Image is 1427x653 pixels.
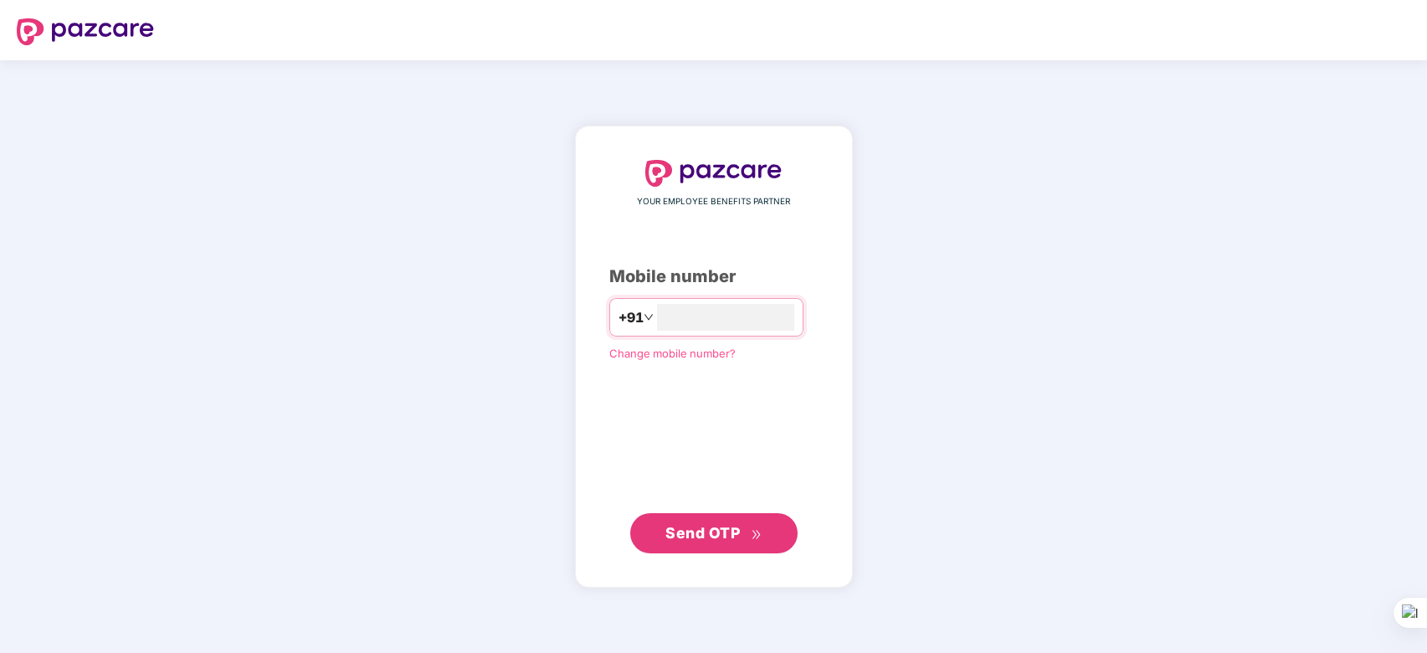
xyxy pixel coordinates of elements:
[645,160,783,187] img: logo
[619,307,644,328] span: +91
[630,513,798,553] button: Send OTPdouble-right
[751,529,762,540] span: double-right
[644,312,654,322] span: down
[609,347,736,360] a: Change mobile number?
[609,264,819,290] div: Mobile number
[17,18,154,45] img: logo
[665,524,740,542] span: Send OTP
[637,195,790,208] span: YOUR EMPLOYEE BENEFITS PARTNER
